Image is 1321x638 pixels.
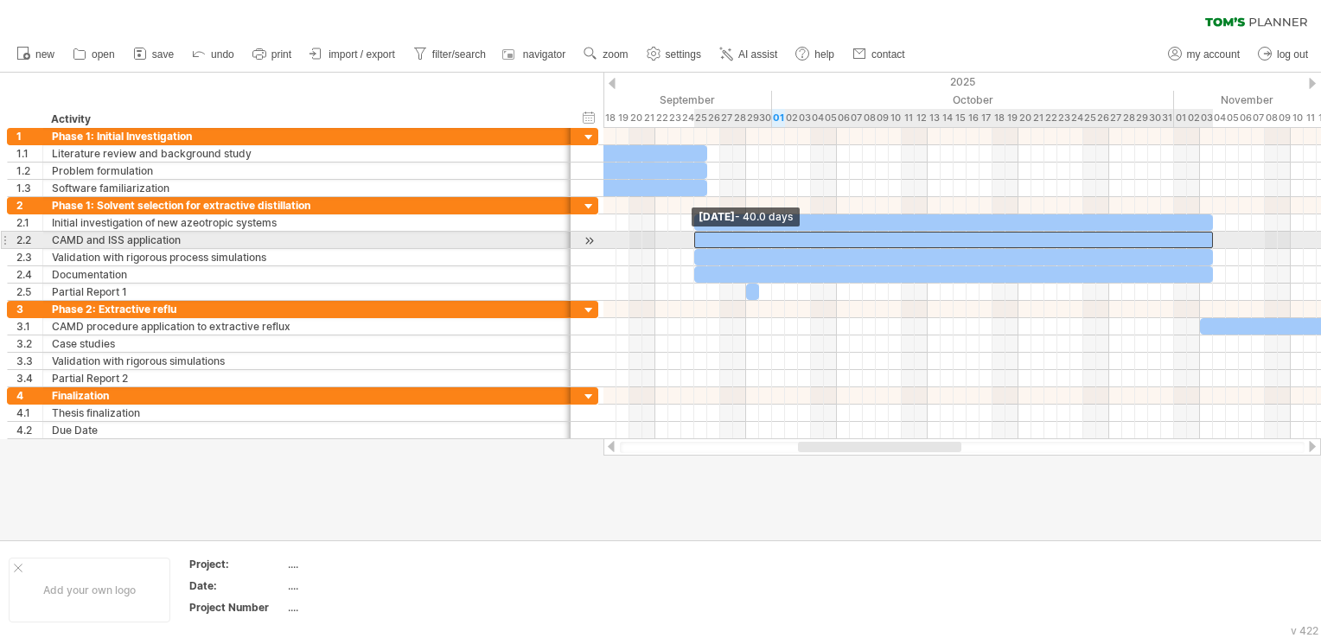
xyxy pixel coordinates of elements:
[189,578,284,593] div: Date:
[52,249,562,265] div: Validation with rigorous process simulations
[1291,109,1304,127] div: Monday, 10 November 2025
[52,145,562,162] div: Literature review and background study
[152,48,174,61] span: save
[35,48,54,61] span: new
[9,558,170,622] div: Add your own logo
[642,43,706,66] a: settings
[189,557,284,571] div: Project:
[432,48,486,61] span: filter/search
[52,163,562,179] div: Problem formulation
[16,335,42,352] div: 3.2
[52,387,562,404] div: Finalization
[581,232,597,250] div: scroll to activity
[16,232,42,248] div: 2.2
[785,109,798,127] div: Thursday, 2 October 2025
[824,109,837,127] div: Sunday, 5 October 2025
[967,109,980,127] div: Thursday, 16 October 2025
[1161,109,1174,127] div: Friday, 31 October 2025
[16,387,42,404] div: 4
[902,109,915,127] div: Saturday, 11 October 2025
[1278,109,1291,127] div: Sunday, 9 November 2025
[16,301,42,317] div: 3
[915,109,928,127] div: Sunday, 12 October 2025
[772,109,785,127] div: Wednesday, 1 October 2025
[288,557,433,571] div: ....
[850,109,863,127] div: Tuesday, 7 October 2025
[248,43,297,66] a: print
[1135,109,1148,127] div: Wednesday, 29 October 2025
[848,43,910,66] a: contact
[1070,109,1083,127] div: Friday, 24 October 2025
[1226,109,1239,127] div: Wednesday, 5 November 2025
[189,600,284,615] div: Project Number
[735,210,793,223] span: - 40.0 days
[941,109,954,127] div: Tuesday, 14 October 2025
[16,370,42,386] div: 3.4
[1252,109,1265,127] div: Friday, 7 November 2025
[1005,109,1018,127] div: Sunday, 19 October 2025
[876,109,889,127] div: Thursday, 9 October 2025
[863,109,876,127] div: Wednesday, 8 October 2025
[681,109,694,127] div: Wednesday, 24 September 2025
[1164,43,1245,66] a: my account
[16,145,42,162] div: 1.1
[211,48,234,61] span: undo
[52,422,562,438] div: Due Date
[1096,109,1109,127] div: Sunday, 26 October 2025
[814,48,834,61] span: help
[1254,43,1313,66] a: log out
[52,353,562,369] div: Validation with rigorous simulations
[694,109,707,127] div: Thursday, 25 September 2025
[68,43,120,66] a: open
[16,318,42,335] div: 3.1
[889,109,902,127] div: Friday, 10 October 2025
[1187,48,1240,61] span: my account
[16,353,42,369] div: 3.3
[772,91,1174,109] div: October 2025
[1187,109,1200,127] div: Sunday, 2 November 2025
[603,48,628,61] span: zoom
[616,109,629,127] div: Friday, 19 September 2025
[1122,109,1135,127] div: Tuesday, 28 October 2025
[720,109,733,127] div: Saturday, 27 September 2025
[655,109,668,127] div: Monday, 22 September 2025
[668,109,681,127] div: Tuesday, 23 September 2025
[1031,109,1044,127] div: Tuesday, 21 October 2025
[707,109,720,127] div: Friday, 26 September 2025
[1018,109,1031,127] div: Monday, 20 October 2025
[871,48,905,61] span: contact
[1083,109,1096,127] div: Saturday, 25 October 2025
[329,48,395,61] span: import / export
[52,214,562,231] div: Initial investigation of new azeotropic systems
[791,43,839,66] a: help
[738,48,777,61] span: AI assist
[1304,109,1317,127] div: Tuesday, 11 November 2025
[1213,109,1226,127] div: Tuesday, 4 November 2025
[52,318,562,335] div: CAMD procedure application to extractive reflux
[715,43,782,66] a: AI assist
[523,48,565,61] span: navigator
[288,578,433,593] div: ....
[52,128,562,144] div: Phase 1: Initial Investigation
[16,163,42,179] div: 1.2
[52,405,562,421] div: Thesis finalization
[692,207,800,226] div: [DATE]
[51,111,561,128] div: Activity
[409,43,491,66] a: filter/search
[92,48,115,61] span: open
[16,266,42,283] div: 2.4
[16,249,42,265] div: 2.3
[811,109,824,127] div: Saturday, 4 October 2025
[1057,109,1070,127] div: Thursday, 23 October 2025
[500,43,571,66] a: navigator
[980,109,992,127] div: Friday, 17 October 2025
[52,197,562,214] div: Phase 1: Solvent selection for extractive distillation
[52,335,562,352] div: Case studies
[1044,109,1057,127] div: Wednesday, 22 October 2025
[798,109,811,127] div: Friday, 3 October 2025
[52,301,562,317] div: Phase 2: Extractive reflu
[1109,109,1122,127] div: Monday, 27 October 2025
[1291,624,1318,637] div: v 422
[629,109,642,127] div: Saturday, 20 September 2025
[1148,109,1161,127] div: Thursday, 30 October 2025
